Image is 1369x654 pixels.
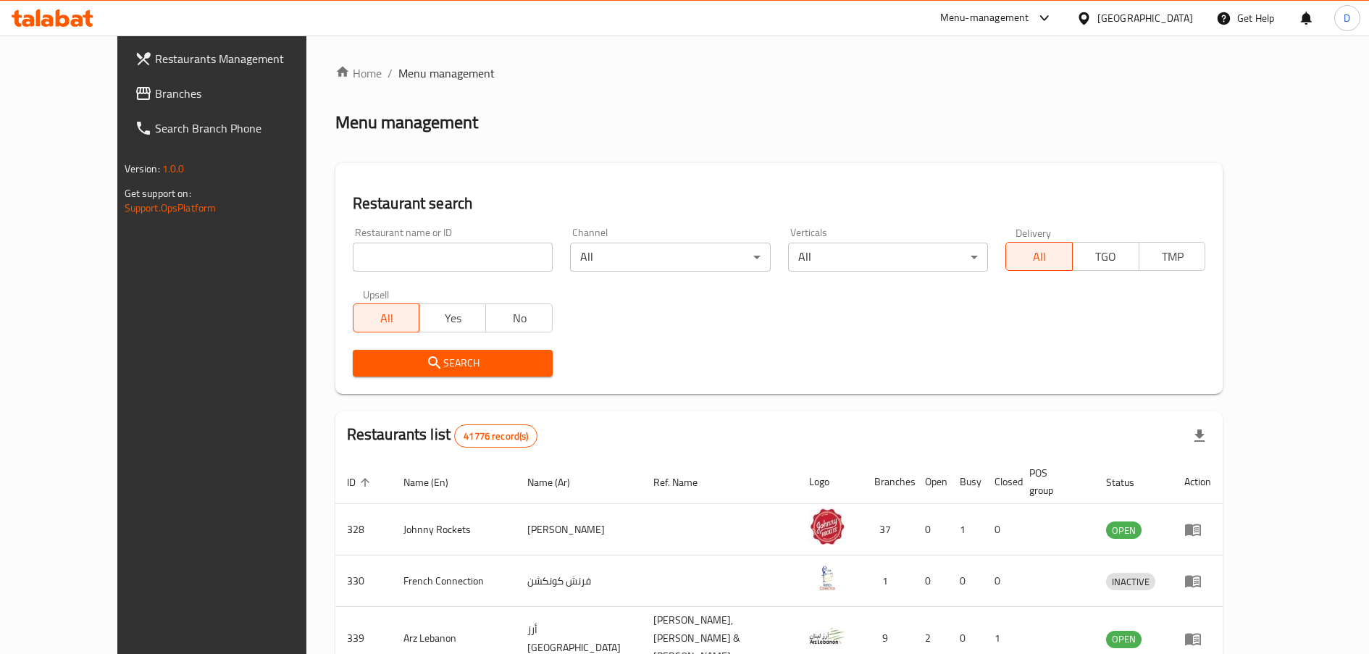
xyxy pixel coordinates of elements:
td: 0 [983,504,1018,556]
td: 0 [913,504,948,556]
img: French Connection [809,560,845,596]
th: Action [1173,460,1223,504]
span: 41776 record(s) [455,429,537,443]
a: Home [335,64,382,82]
span: Search [364,354,541,372]
div: All [570,243,770,272]
div: INACTIVE [1106,573,1155,590]
nav: breadcrumb [335,64,1223,82]
th: Open [913,460,948,504]
button: Yes [419,303,486,332]
span: Version: [125,159,160,178]
span: 1.0.0 [162,159,185,178]
span: OPEN [1106,631,1142,647]
th: Busy [948,460,983,504]
div: [GEOGRAPHIC_DATA] [1097,10,1193,26]
td: 0 [913,556,948,607]
span: Get support on: [125,184,191,203]
span: All [359,308,414,329]
span: No [492,308,547,329]
td: 37 [863,504,913,556]
span: Restaurants Management [155,50,335,67]
span: Name (En) [403,474,467,491]
span: INACTIVE [1106,574,1155,590]
td: فرنش كونكشن [516,556,642,607]
img: Johnny Rockets [809,508,845,545]
div: Export file [1182,419,1217,453]
span: Yes [425,308,480,329]
button: No [485,303,553,332]
label: Upsell [363,289,390,299]
span: Menu management [398,64,495,82]
a: Support.OpsPlatform [125,198,217,217]
span: Ref. Name [653,474,716,491]
td: Johnny Rockets [392,504,516,556]
div: Menu [1184,572,1211,590]
input: Search for restaurant name or ID.. [353,243,553,272]
li: / [388,64,393,82]
a: Restaurants Management [123,41,346,76]
div: Menu [1184,521,1211,538]
td: French Connection [392,556,516,607]
label: Delivery [1016,227,1052,238]
td: [PERSON_NAME] [516,504,642,556]
h2: Menu management [335,111,478,134]
button: All [353,303,420,332]
td: 0 [983,556,1018,607]
div: Menu-management [940,9,1029,27]
button: TGO [1072,242,1139,271]
span: Search Branch Phone [155,120,335,137]
th: Logo [797,460,863,504]
th: Closed [983,460,1018,504]
button: Search [353,350,553,377]
div: All [788,243,988,272]
div: Total records count [454,424,537,448]
a: Search Branch Phone [123,111,346,146]
img: Arz Lebanon [809,618,845,654]
td: 1 [948,504,983,556]
td: 330 [335,556,392,607]
button: TMP [1139,242,1206,271]
span: Status [1106,474,1153,491]
td: 0 [948,556,983,607]
span: POS group [1029,464,1078,499]
span: ID [347,474,374,491]
th: Branches [863,460,913,504]
span: TGO [1079,246,1134,267]
button: All [1005,242,1073,271]
span: TMP [1145,246,1200,267]
span: Name (Ar) [527,474,589,491]
td: 328 [335,504,392,556]
span: OPEN [1106,522,1142,539]
td: 1 [863,556,913,607]
h2: Restaurant search [353,193,1206,214]
span: D [1344,10,1350,26]
span: All [1012,246,1067,267]
h2: Restaurants list [347,424,538,448]
a: Branches [123,76,346,111]
span: Branches [155,85,335,102]
div: Menu [1184,630,1211,647]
